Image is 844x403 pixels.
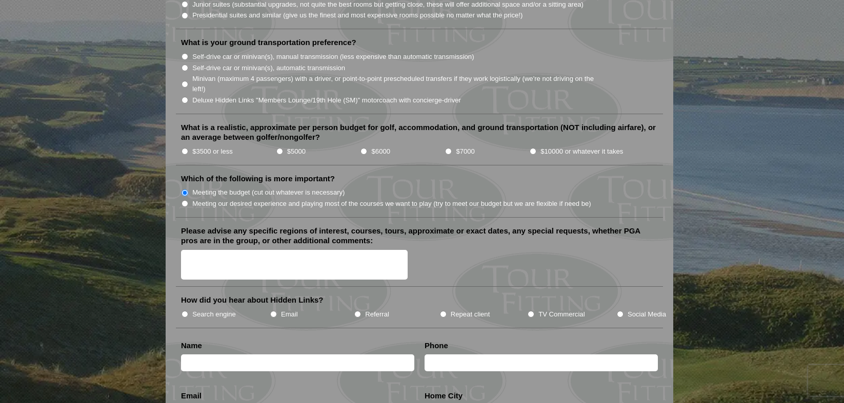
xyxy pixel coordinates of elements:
label: Search engine [192,309,236,320]
label: $10000 or whatever it takes [540,146,623,157]
label: Social Media [628,309,666,320]
label: $7000 [456,146,474,157]
label: $5000 [287,146,306,157]
label: Referral [365,309,389,320]
label: Phone [425,341,448,351]
label: Presidential suites and similar (give us the finest and most expensive rooms possible no matter w... [192,10,523,20]
label: $6000 [372,146,390,157]
label: How did you hear about Hidden Links? [181,295,324,305]
label: Repeat client [451,309,490,320]
label: Self-drive car or minivan(s), manual transmission (less expensive than automatic transmission) [192,52,474,62]
label: Email [281,309,298,320]
label: What is a realistic, approximate per person budget for golf, accommodation, and ground transporta... [181,122,658,142]
label: Home City [425,391,463,401]
label: Self-drive car or minivan(s), automatic transmission [192,63,345,73]
label: Please advise any specific regions of interest, courses, tours, approximate or exact dates, any s... [181,226,658,246]
label: Meeting our desired experience and playing most of the courses we want to play (try to meet our b... [192,199,591,209]
label: What is your ground transportation preference? [181,37,356,48]
label: Meeting the budget (cut out whatever is necessary) [192,187,345,198]
label: TV Commercial [538,309,585,320]
label: Email [181,391,202,401]
label: Minivan (maximum 4 passengers) with a driver, or point-to-point prescheduled transfers if they wo... [192,74,605,94]
label: Name [181,341,202,351]
label: $3500 or less [192,146,233,157]
label: Which of the following is more important? [181,174,335,184]
label: Deluxe Hidden Links "Members Lounge/19th Hole (SM)" motorcoach with concierge-driver [192,95,461,105]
